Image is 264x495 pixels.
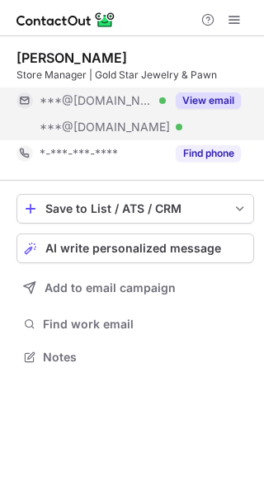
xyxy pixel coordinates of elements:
[16,233,254,263] button: AI write personalized message
[43,317,247,332] span: Find work email
[16,10,115,30] img: ContactOut v5.3.10
[16,49,127,66] div: [PERSON_NAME]
[16,194,254,224] button: save-profile-one-click
[45,202,225,215] div: Save to List / ATS / CRM
[40,120,170,134] span: ***@[DOMAIN_NAME]
[40,93,153,108] span: ***@[DOMAIN_NAME]
[45,242,221,255] span: AI write personalized message
[176,145,241,162] button: Reveal Button
[43,350,247,365] span: Notes
[16,313,254,336] button: Find work email
[16,68,254,82] div: Store Manager | Gold Star Jewelry & Pawn
[176,92,241,109] button: Reveal Button
[16,346,254,369] button: Notes
[45,281,176,295] span: Add to email campaign
[16,273,254,303] button: Add to email campaign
